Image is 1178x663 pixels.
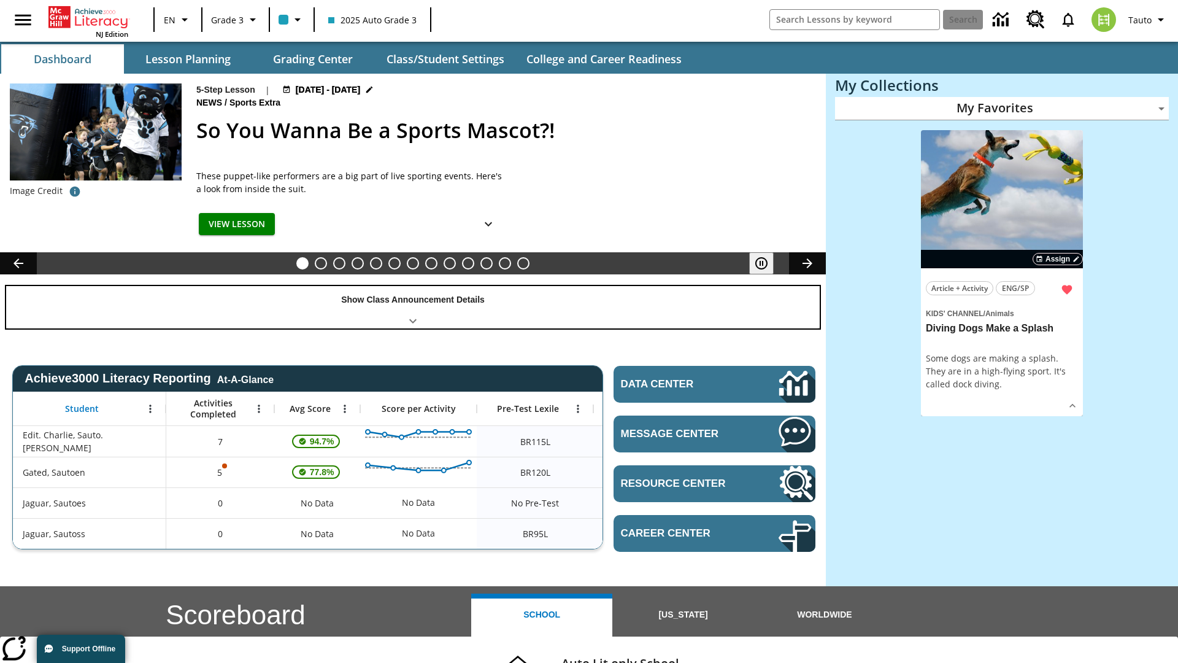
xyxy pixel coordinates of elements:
button: Language: EN, Select a language [158,9,198,31]
a: Resource Center, Will open in new tab [1019,3,1052,36]
a: Data Center [985,3,1019,37]
button: Slide 7 CVC Short Vowels Lesson 2 [407,257,419,269]
button: Open Menu [141,400,160,418]
div: At-A-Glance [217,372,274,386]
button: Slide 11 Cars of the Future? [480,257,493,269]
div: Home [48,4,128,39]
span: Career Center [621,527,742,540]
span: 7 [218,435,223,448]
button: Remove from Favorites [1056,279,1078,301]
p: 5-Step Lesson [196,83,255,96]
a: Career Center [614,515,815,552]
span: Beginning reader 120 Lexile, Gated, Sautoen [520,466,550,479]
span: 0 [218,497,223,510]
img: The Carolina Panthers' mascot, Sir Purr leads a YMCA flag football team onto the field before an ... [10,83,182,180]
a: Message Center [614,416,815,452]
h2: So You Wanna Be a Sports Mascot?! [196,115,811,146]
button: [US_STATE] [612,594,753,637]
button: College and Career Readiness [517,44,691,74]
button: Assign Choose Dates [1033,253,1083,265]
button: Slide 3 The Cold, Cold Moon [333,257,345,269]
button: Lesson Planning [126,44,249,74]
button: Photo credit: AP Photo/Bob Leverone [63,180,87,203]
div: Some dogs are making a splash. They are in a high-flying sport. It's called dock diving. [926,352,1078,390]
p: 5 [216,466,225,479]
button: Slide 12 Pre-release lesson [499,257,511,269]
button: Grading Center [252,44,374,74]
span: Beginning reader 95 Lexile, Jaguar, Sautoss [523,527,548,540]
span: [DATE] - [DATE] [296,83,360,96]
span: | [265,83,270,96]
span: 2025 Auto Grade 3 [328,14,417,26]
button: Slide 4 Born to Dirt Bike [352,257,364,269]
div: No Data, Jaguar, Sautoes [274,487,360,518]
span: Jaguar, Sautoss [23,527,85,540]
div: Pause [749,252,786,274]
button: Class/Student Settings [377,44,514,74]
div: These puppet-like performers are a big part of live sporting events. Here's a look from inside th... [196,169,503,195]
button: Slide 2 Taking Movies to the X-Dimension [315,257,327,269]
span: Achieve3000 Literacy Reporting [25,371,274,386]
span: Support Offline [62,645,115,653]
button: Slide 13 Career Lesson [517,257,529,269]
button: Slide 1 So You Wanna Be a Sports Mascot?! [296,257,309,269]
div: No Data, Jaguar, Sautoss [396,521,441,546]
span: ENG/SP [1002,282,1029,295]
button: Article + Activity [926,281,993,295]
span: Topic: Kids' Channel/Animals [926,306,1078,320]
button: Dashboard [1,44,124,74]
button: Profile/Settings [1123,9,1173,31]
span: Tauto [1128,14,1152,26]
div: Beginning reader 95 Lexile, ER, Based on the Lexile Reading measure, student is an Emerging Reade... [593,518,710,549]
span: Message Center [621,428,742,440]
button: Show Details [1063,397,1082,415]
div: , 94.7%, This student's Average First Try Score 94.7% is above 75%, Edit. Charlie, Sauto. Charlie [274,426,360,457]
span: News [196,96,225,110]
span: Student [65,403,99,414]
a: Data Center [614,366,815,403]
span: Avg Score [290,403,331,414]
span: No Data [294,490,340,516]
span: Animals [985,309,1014,318]
div: 0, Jaguar, Sautoes [166,487,274,518]
div: 0, Jaguar, Sautoss [166,518,274,549]
span: Resource Center [621,478,742,490]
button: Slide 5 Do You Want Fries With That? [370,257,382,269]
div: 7, Edit. Charlie, Sauto. Charlie [166,426,274,457]
div: , 77.8%, This student's Average First Try Score 77.8% is above 75%, Gated, Sautoen [274,457,360,487]
span: No Data [294,521,340,546]
span: Kids' Channel [926,309,984,318]
div: No Data, Jaguar, Sautoes [396,490,441,515]
button: Aug 24 - Aug 24 Choose Dates [280,83,377,96]
span: EN [164,14,175,26]
span: Activities Completed [172,398,253,420]
span: No Pre-Test, Jaguar, Sautoes [511,497,559,510]
button: Slide 9 Dogs With Jobs [444,257,456,269]
div: No Data, Edit. Charlie, Sauto. Charlie [593,426,710,457]
span: NJ Edition [96,29,128,39]
button: Open Menu [250,400,268,418]
span: Beginning reader 115 Lexile, Edit. Charlie, Sauto. Charlie [520,435,550,448]
a: Resource Center, Will open in new tab [614,465,815,502]
p: Image Credit [10,185,63,197]
span: Assign [1045,254,1070,265]
span: 94.7% [305,430,339,452]
span: / [984,309,985,318]
span: 0 [218,527,223,540]
div: Beginning reader 120 Lexile, ER, Based on the Lexile Reading measure, student is an Emerging Read... [593,457,710,487]
button: Class color is light blue. Change class color [274,9,310,31]
a: Home [48,5,128,29]
span: Jaguar, Sautoes [23,497,86,510]
button: Slide 6 A Lord, A Lion, and a Pickle [388,257,401,269]
h3: My Collections [835,77,1169,94]
button: Slide 8 Dianne Feinstein: A Lifelong Leader [425,257,437,269]
button: Support Offline [37,635,125,663]
button: Show Details [476,213,501,236]
div: Show Class Announcement Details [6,286,820,328]
span: 77.8% [305,461,339,483]
button: View Lesson [199,213,275,236]
div: 5, One or more Activity scores may be invalid., Gated, Sautoen [166,457,274,487]
span: Article + Activity [931,282,988,295]
span: Sports Extra [229,96,283,110]
button: Open Menu [336,400,354,418]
